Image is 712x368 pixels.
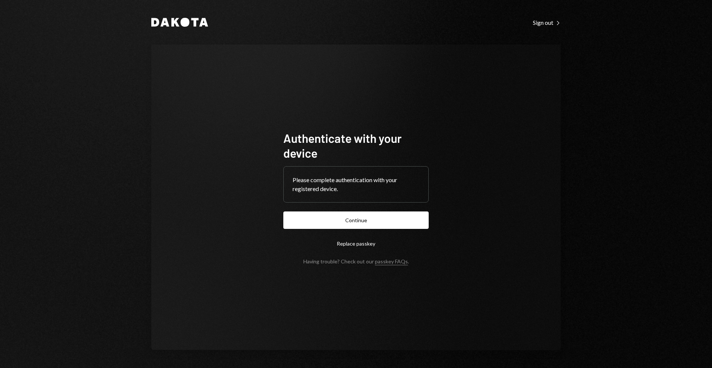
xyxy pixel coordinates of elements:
[293,175,419,193] div: Please complete authentication with your registered device.
[375,258,408,265] a: passkey FAQs
[283,235,429,252] button: Replace passkey
[533,18,561,26] a: Sign out
[283,131,429,160] h1: Authenticate with your device
[533,19,561,26] div: Sign out
[283,211,429,229] button: Continue
[303,258,409,264] div: Having trouble? Check out our .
